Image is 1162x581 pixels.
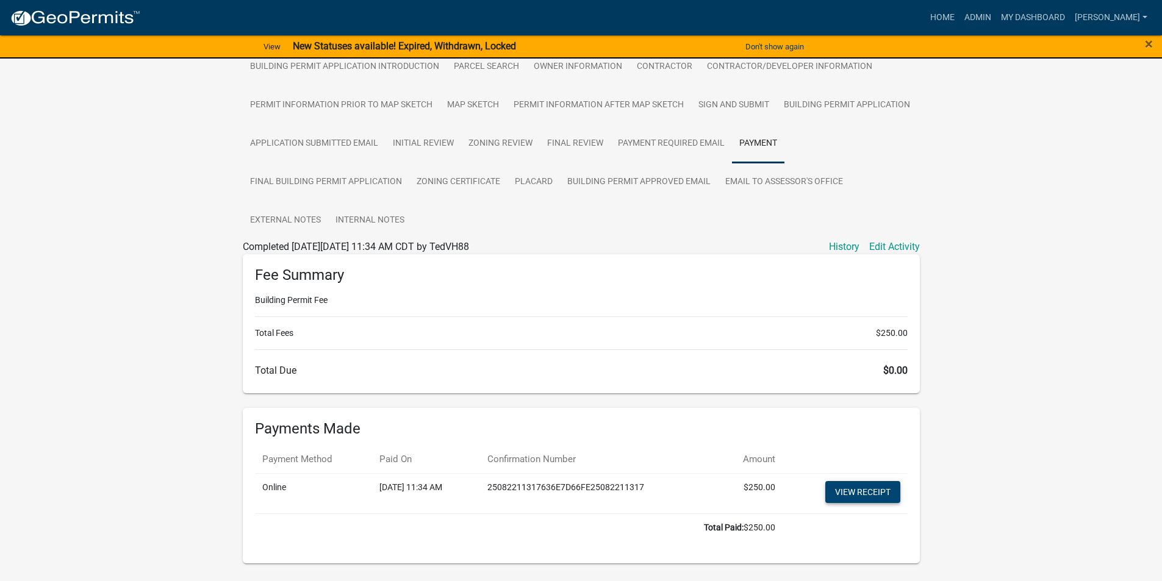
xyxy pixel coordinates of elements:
span: $0.00 [883,365,908,376]
a: History [829,240,859,254]
h6: Fee Summary [255,266,908,284]
span: $250.00 [876,327,908,340]
li: Building Permit Fee [255,294,908,307]
a: Edit Activity [869,240,920,254]
a: Map Sketch [440,86,506,125]
a: Owner Information [526,48,629,87]
a: Admin [959,6,996,29]
a: Placard [507,163,560,202]
th: Paid On [372,445,479,474]
a: Building Permit Approved Email [560,163,718,202]
a: [PERSON_NAME] [1070,6,1152,29]
a: Sign and Submit [691,86,776,125]
a: View [259,37,285,57]
a: Final Review [540,124,611,163]
a: Permit Information Prior to Map Sketch [243,86,440,125]
strong: New Statuses available! Expired, Withdrawn, Locked [293,40,516,52]
th: Confirmation Number [480,445,718,474]
span: × [1145,35,1153,52]
a: Contractor [629,48,700,87]
li: Total Fees [255,327,908,340]
a: External Notes [243,201,328,240]
a: Email to Assessor's Office [718,163,850,202]
td: 25082211317636E7D66FE25082211317 [480,474,718,514]
a: Payment [732,124,784,163]
a: Building Permit Application Introduction [243,48,447,87]
a: Parcel search [447,48,526,87]
td: $250.00 [255,514,783,542]
a: Zoning Certificate [409,163,507,202]
a: Payment Required Email [611,124,732,163]
a: My Dashboard [996,6,1070,29]
h6: Payments Made [255,420,908,438]
h6: Total Due [255,365,908,376]
button: Don't show again [741,37,809,57]
td: [DATE] 11:34 AM [372,474,479,514]
td: Online [255,474,373,514]
a: Initial Review [386,124,461,163]
a: Final Building Permit Application [243,163,409,202]
a: View receipt [825,481,900,503]
a: Home [925,6,959,29]
span: Completed [DATE][DATE] 11:34 AM CDT by TedVH88 [243,241,469,252]
a: Application Submitted Email [243,124,386,163]
b: Total Paid: [704,522,744,532]
a: Zoning Review [461,124,540,163]
td: $250.00 [718,474,783,514]
th: Amount [718,445,783,474]
a: Internal Notes [328,201,412,240]
a: Building Permit Application [776,86,917,125]
th: Payment Method [255,445,373,474]
button: Close [1145,37,1153,51]
a: Permit Information After Map Sketch [506,86,691,125]
a: Contractor/Developer Information [700,48,880,87]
